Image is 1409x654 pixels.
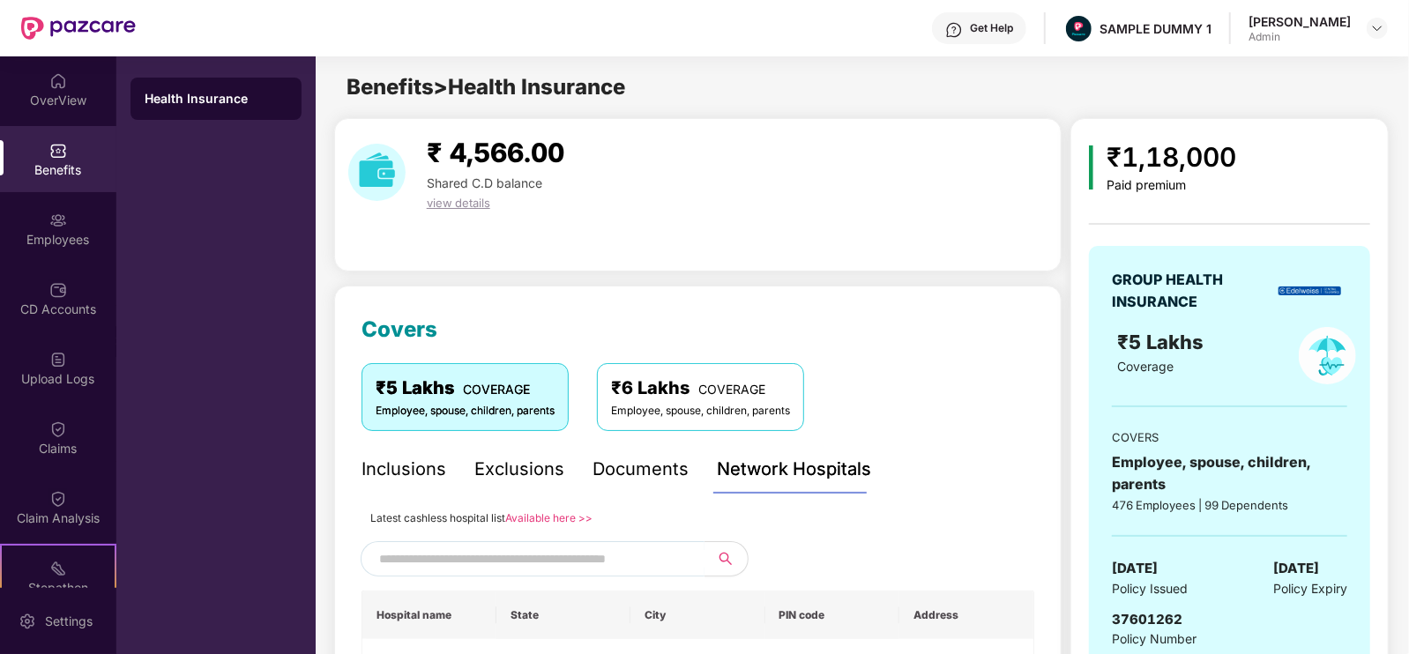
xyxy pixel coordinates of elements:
span: Hospital name [376,608,482,622]
img: download [348,144,406,201]
div: GROUP HEALTH INSURANCE [1112,269,1266,313]
div: ₹5 Lakhs [376,375,555,402]
span: search [704,552,748,566]
span: ₹ 4,566.00 [427,137,564,168]
span: Coverage [1117,359,1174,374]
span: Latest cashless hospital list [370,511,505,524]
span: Policy Issued [1112,579,1188,598]
div: Documents [593,456,689,483]
img: svg+xml;base64,PHN2ZyBpZD0iQ0RfQWNjb3VudHMiIGRhdGEtbmFtZT0iQ0QgQWNjb3VudHMiIHhtbG5zPSJodHRwOi8vd3... [49,281,67,299]
span: Covers [362,316,437,342]
span: view details [427,196,490,210]
div: Health Insurance [145,90,287,108]
div: Settings [40,613,98,630]
div: COVERS [1112,428,1347,446]
img: svg+xml;base64,PHN2ZyBpZD0iQ2xhaW0iIHhtbG5zPSJodHRwOi8vd3d3LnczLm9yZy8yMDAwL3N2ZyIgd2lkdGg9IjIwIi... [49,490,67,508]
span: Policy Expiry [1273,579,1347,598]
span: Shared C.D balance [427,175,542,190]
div: [PERSON_NAME] [1249,13,1351,30]
th: Hospital name [362,591,496,639]
span: COVERAGE [698,382,765,397]
div: Employee, spouse, children, parents [611,403,790,420]
span: [DATE] [1112,558,1158,579]
img: Pazcare_Alternative_logo-01-01.png [1066,16,1092,41]
div: Network Hospitals [717,456,871,483]
th: Address [899,591,1033,639]
th: State [496,591,630,639]
div: SAMPLE DUMMY 1 [1100,20,1211,37]
span: 37601262 [1112,611,1182,628]
span: [DATE] [1273,558,1319,579]
img: insurerLogo [1279,286,1341,296]
div: Get Help [970,21,1013,35]
img: svg+xml;base64,PHN2ZyBpZD0iSG9tZSIgeG1sbnM9Imh0dHA6Ly93d3cudzMub3JnLzIwMDAvc3ZnIiB3aWR0aD0iMjAiIG... [49,72,67,90]
span: COVERAGE [463,382,530,397]
button: search [704,541,749,576]
img: svg+xml;base64,PHN2ZyBpZD0iQmVuZWZpdHMiIHhtbG5zPSJodHRwOi8vd3d3LnczLm9yZy8yMDAwL3N2ZyIgd2lkdGg9Ij... [49,142,67,160]
span: Address [913,608,1019,622]
span: Benefits > Health Insurance [347,74,625,100]
div: Exclusions [474,456,564,483]
img: svg+xml;base64,PHN2ZyBpZD0iRW1wbG95ZWVzIiB4bWxucz0iaHR0cDovL3d3dy53My5vcmcvMjAwMC9zdmciIHdpZHRoPS... [49,212,67,229]
img: svg+xml;base64,PHN2ZyBpZD0iQ2xhaW0iIHhtbG5zPSJodHRwOi8vd3d3LnczLm9yZy8yMDAwL3N2ZyIgd2lkdGg9IjIwIi... [49,420,67,438]
img: svg+xml;base64,PHN2ZyBpZD0iVXBsb2FkX0xvZ3MiIGRhdGEtbmFtZT0iVXBsb2FkIExvZ3MiIHhtbG5zPSJodHRwOi8vd3... [49,351,67,368]
img: svg+xml;base64,PHN2ZyBpZD0iU2V0dGluZy0yMHgyMCIgeG1sbnM9Imh0dHA6Ly93d3cudzMub3JnLzIwMDAvc3ZnIiB3aW... [19,613,36,630]
a: Available here >> [505,511,593,524]
div: Stepathon [2,579,115,597]
img: New Pazcare Logo [21,17,136,40]
div: Employee, spouse, children, parents [1112,451,1347,495]
img: policyIcon [1299,327,1356,384]
div: Admin [1249,30,1351,44]
img: svg+xml;base64,PHN2ZyB4bWxucz0iaHR0cDovL3d3dy53My5vcmcvMjAwMC9zdmciIHdpZHRoPSIyMSIgaGVpZ2h0PSIyMC... [49,560,67,577]
div: ₹6 Lakhs [611,375,790,402]
div: ₹1,18,000 [1107,137,1237,178]
span: ₹5 Lakhs [1117,331,1209,353]
div: Inclusions [362,456,446,483]
div: Employee, spouse, children, parents [376,403,555,420]
div: Paid premium [1107,178,1237,193]
th: City [630,591,764,639]
div: 476 Employees | 99 Dependents [1112,496,1347,514]
img: icon [1089,145,1093,190]
img: svg+xml;base64,PHN2ZyBpZD0iRHJvcGRvd24tMzJ4MzIiIHhtbG5zPSJodHRwOi8vd3d3LnczLm9yZy8yMDAwL3N2ZyIgd2... [1370,21,1384,35]
img: svg+xml;base64,PHN2ZyBpZD0iSGVscC0zMngzMiIgeG1sbnM9Imh0dHA6Ly93d3cudzMub3JnLzIwMDAvc3ZnIiB3aWR0aD... [945,21,963,39]
span: Policy Number [1112,631,1197,646]
th: PIN code [765,591,899,639]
